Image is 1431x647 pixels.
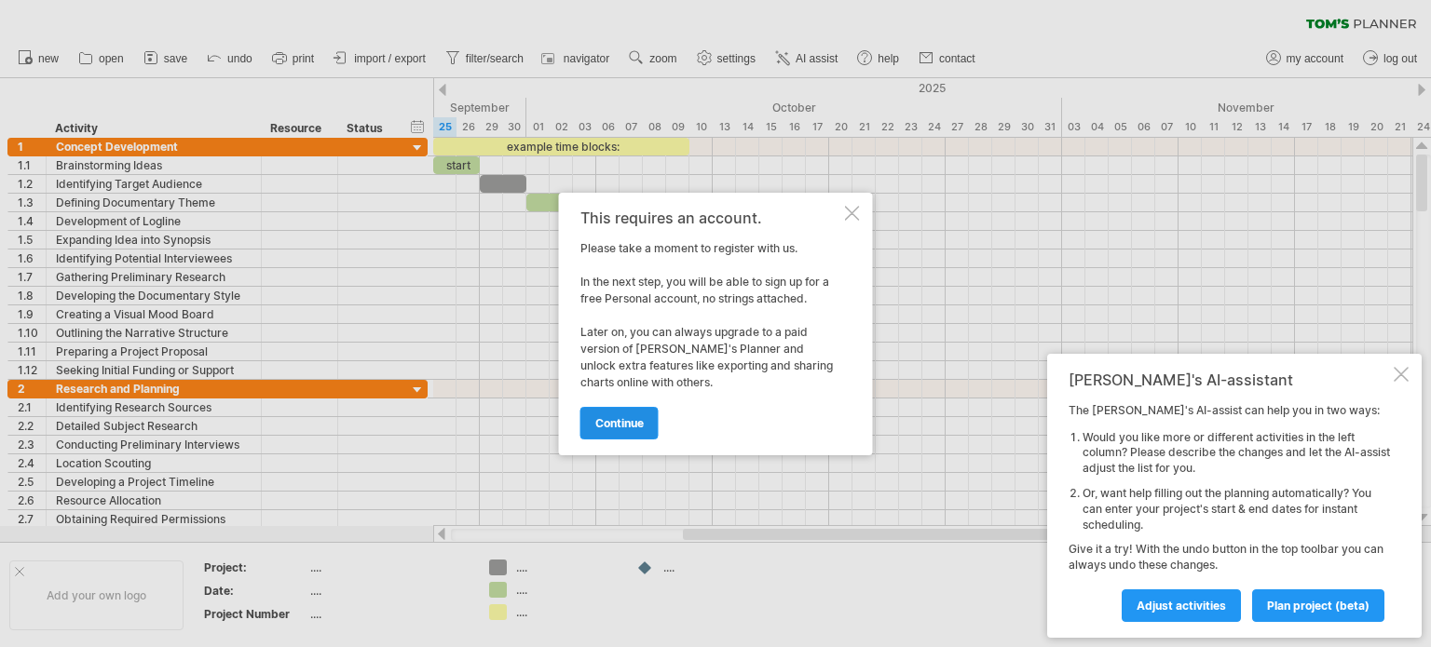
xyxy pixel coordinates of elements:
span: continue [595,416,644,430]
li: Would you like more or different activities in the left column? Please describe the changes and l... [1083,430,1390,477]
a: continue [580,407,659,439]
a: plan project (beta) [1252,589,1384,622]
li: Or, want help filling out the planning automatically? You can enter your project's start & end da... [1083,486,1390,532]
div: This requires an account. [580,209,841,226]
div: Please take a moment to register with us. In the next step, you will be able to sign up for a fre... [580,209,841,438]
span: plan project (beta) [1267,599,1370,613]
a: Adjust activities [1122,589,1241,622]
span: Adjust activities [1137,599,1226,613]
div: [PERSON_NAME]'s AI-assistant [1069,371,1390,389]
div: The [PERSON_NAME]'s AI-assist can help you in two ways: Give it a try! With the undo button in th... [1069,403,1390,621]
